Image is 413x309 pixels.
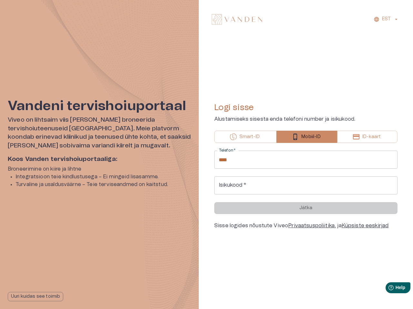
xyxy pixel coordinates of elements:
img: Vanden logo [212,14,262,24]
div: Sisse logides nõustute Viveo , ja [214,222,398,229]
p: Uuri kuidas see toimib [11,293,60,300]
p: Alustamiseks sisesta enda telefoni number ja isikukood. [214,115,398,123]
p: EST [382,16,391,23]
iframe: Help widget launcher [363,280,413,298]
button: Mobiil-ID [277,131,337,143]
button: Smart-ID [214,131,277,143]
p: Smart-ID [239,134,260,140]
button: ID-kaart [337,131,398,143]
a: Privaatsuspoliitika [288,223,335,228]
p: ID-kaart [362,134,381,140]
button: Uuri kuidas see toimib [8,292,63,301]
button: EST [373,14,400,24]
label: Telefon [219,148,236,153]
p: Mobiil-ID [301,134,320,140]
a: Küpsiste eeskirjad [342,223,389,228]
h4: Logi sisse [214,102,398,113]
